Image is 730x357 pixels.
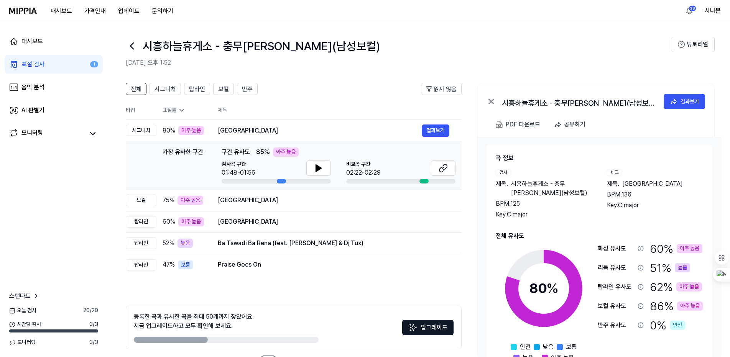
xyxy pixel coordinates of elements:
span: 보통 [566,342,577,352]
div: 반주 유사도 [598,321,635,330]
span: 3 / 3 [89,339,98,346]
span: 오늘 검사 [9,307,36,314]
div: 보컬 [126,195,156,206]
div: Ba Tswadi Ba Rena (feat. [PERSON_NAME] & Dj Tux) [218,239,449,248]
span: 전체 [131,85,141,94]
div: 아주 높음 [178,126,204,135]
div: 화성 유사도 [598,244,635,253]
span: 탑라인 [189,85,205,94]
button: 시나몬 [705,6,721,15]
div: 86 % [650,298,703,314]
div: 0 % [650,317,685,333]
div: 등록한 곡과 유사한 곡을 최대 50개까지 찾았어요. 지금 업그레이드하고 모두 확인해 보세요. [134,312,254,331]
div: [GEOGRAPHIC_DATA] [218,126,422,135]
button: 알림36 [683,5,695,17]
h1: 시흥하늘휴게소 - 충무김밥송(남성보컬) [143,38,380,54]
span: 시흥하늘휴게소 - 충무[PERSON_NAME](남성보컬) [511,179,592,198]
span: 읽지 않음 [434,85,457,94]
span: % [546,280,559,296]
img: logo [9,8,37,14]
h2: [DATE] 오후 1:52 [126,58,671,67]
button: 보컬 [213,83,234,95]
div: 아주 높음 [178,217,204,226]
div: 보컬 유사도 [598,301,635,311]
div: 아주 높음 [178,196,203,205]
div: 80 [529,278,559,299]
div: Praise Goes On [218,260,449,269]
div: Key. C major [607,201,703,210]
div: 대시보드 [21,37,43,46]
div: 안전 [670,321,685,330]
a: 업데이트 [112,0,146,21]
span: 모니터링 [9,339,36,346]
span: 구간 유사도 [222,147,250,157]
span: 47 % [163,260,175,269]
h2: 전체 유사도 [496,231,703,241]
div: 보통 [178,260,193,270]
div: [GEOGRAPHIC_DATA] [218,196,449,205]
button: 전체 [126,83,146,95]
a: 표절 검사1 [5,55,103,74]
span: 안전 [520,342,531,352]
div: 높음 [178,239,193,248]
th: 타입 [126,101,156,120]
span: 비교곡 구간 [346,160,381,168]
span: 낮음 [543,342,554,352]
span: 제목 . [607,179,619,188]
div: 아주 높음 [676,282,702,291]
div: 표절률 [163,106,206,114]
div: 탑라인 [126,216,156,228]
div: [GEOGRAPHIC_DATA] [218,217,449,226]
span: 60 % [163,217,175,226]
a: 결과보기 [422,124,449,137]
div: 높음 [675,263,690,272]
a: AI 판별기 [5,101,103,120]
th: 제목 [218,101,462,120]
div: 아주 높음 [677,301,703,311]
div: 아주 높음 [677,244,702,253]
div: 음악 분석 [21,83,44,92]
span: 52 % [163,239,174,248]
div: BPM. 125 [496,199,592,208]
a: Sparkles업그레이드 [402,326,454,334]
button: 가격안내 [78,3,112,19]
div: 62 % [650,279,702,295]
div: 시그니처 [126,125,156,136]
span: 20 / 20 [83,307,98,314]
div: 시흥하늘휴게소 - 충무[PERSON_NAME](남성보컬) [502,97,655,106]
button: 탑라인 [184,83,210,95]
span: 스탠다드 [9,291,31,301]
div: AI 판별기 [21,106,44,115]
div: 1 [90,61,98,68]
div: 표절 검사 [21,60,44,69]
span: [GEOGRAPHIC_DATA] [622,179,683,188]
button: 읽지 않음 [421,83,462,95]
img: PDF Download [496,121,503,128]
button: 결과보기 [664,94,705,109]
div: 아주 높음 [273,147,299,157]
div: 60 % [650,241,702,257]
div: 공유하기 [564,120,585,129]
button: 문의하기 [146,3,179,19]
span: 반주 [242,85,253,94]
span: 시간당 검사 [9,321,41,328]
div: 모니터링 [21,128,43,139]
div: 51 % [650,260,690,276]
div: BPM. 136 [607,190,703,199]
button: 대시보드 [44,3,78,19]
a: 대시보드 [5,32,103,51]
span: 제목 . [496,179,508,198]
div: PDF 다운로드 [506,120,540,129]
span: 검사곡 구간 [222,160,255,168]
div: 01:48-01:56 [222,168,255,177]
div: Key. C major [496,210,592,219]
button: PDF 다운로드 [494,117,542,132]
div: 탑라인 [126,237,156,249]
div: 가장 유사한 구간 [163,147,203,183]
a: 스탠다드 [9,291,40,301]
img: Sparkles [408,323,418,332]
div: 탑라인 [126,259,156,271]
button: 반주 [237,83,258,95]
